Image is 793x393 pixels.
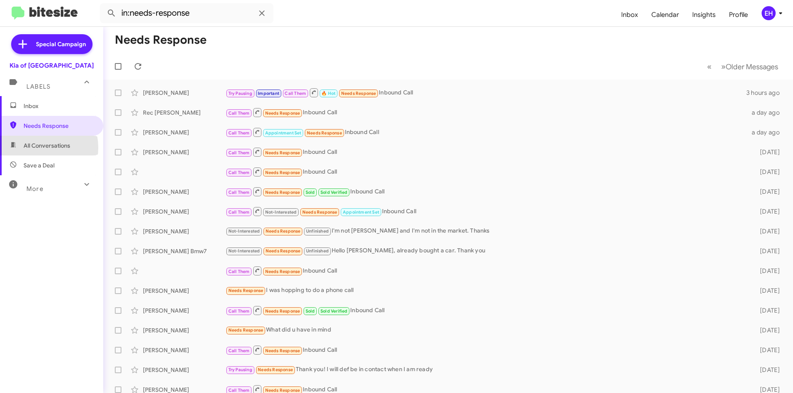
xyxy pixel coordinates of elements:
[302,209,337,215] span: Needs Response
[307,130,342,136] span: Needs Response
[747,207,786,216] div: [DATE]
[703,58,783,75] nav: Page navigation example
[686,3,722,27] a: Insights
[226,107,747,118] div: Inbound Call
[747,287,786,295] div: [DATE]
[143,227,226,235] div: [PERSON_NAME]
[722,3,755,27] a: Profile
[755,6,784,20] button: EH
[747,267,786,275] div: [DATE]
[143,207,226,216] div: [PERSON_NAME]
[306,228,329,234] span: Unfinished
[747,108,786,117] div: a day ago
[228,190,250,195] span: Call Them
[266,228,301,234] span: Needs Response
[226,286,747,295] div: I was hopping to do a phone call
[26,83,50,90] span: Labels
[747,346,786,354] div: [DATE]
[228,367,252,372] span: Try Pausing
[285,91,306,96] span: Call Them
[747,227,786,235] div: [DATE]
[747,128,786,136] div: a day ago
[226,246,747,256] div: Hello [PERSON_NAME], already bought a car. Thank you
[226,226,747,236] div: I'm not [PERSON_NAME] and I'm not in the market. Thanks
[343,209,379,215] span: Appointment Set
[143,188,226,196] div: [PERSON_NAME]
[265,209,297,215] span: Not-Interested
[702,58,717,75] button: Previous
[143,148,226,156] div: [PERSON_NAME]
[143,326,226,334] div: [PERSON_NAME]
[24,161,55,169] span: Save a Deal
[228,150,250,155] span: Call Them
[100,3,273,23] input: Search
[228,308,250,314] span: Call Them
[9,61,94,70] div: Kia of [GEOGRAPHIC_DATA]
[226,87,746,98] div: Inbound Call
[228,288,264,293] span: Needs Response
[266,248,301,254] span: Needs Response
[265,348,300,353] span: Needs Response
[258,91,279,96] span: Important
[143,346,226,354] div: [PERSON_NAME]
[143,108,226,117] div: Rec [PERSON_NAME]
[226,305,747,315] div: Inbound Call
[265,111,300,116] span: Needs Response
[747,326,786,334] div: [DATE]
[321,91,335,96] span: 🔥 Hot
[615,3,645,27] a: Inbox
[228,269,250,274] span: Call Them
[746,89,786,97] div: 3 hours ago
[321,190,348,195] span: Sold Verified
[726,62,778,71] span: Older Messages
[228,170,250,175] span: Call Them
[143,287,226,295] div: [PERSON_NAME]
[306,190,315,195] span: Sold
[115,33,207,47] h1: Needs Response
[226,127,747,137] div: Inbound Call
[265,170,300,175] span: Needs Response
[228,228,260,234] span: Not-Interested
[36,40,86,48] span: Special Campaign
[747,148,786,156] div: [DATE]
[747,306,786,315] div: [DATE]
[762,6,776,20] div: EH
[143,306,226,315] div: [PERSON_NAME]
[265,190,300,195] span: Needs Response
[306,308,315,314] span: Sold
[228,209,250,215] span: Call Them
[707,61,712,72] span: «
[24,122,94,130] span: Needs Response
[747,188,786,196] div: [DATE]
[721,61,726,72] span: »
[226,167,747,177] div: Inbound Call
[716,58,783,75] button: Next
[747,168,786,176] div: [DATE]
[26,185,43,193] span: More
[321,308,348,314] span: Sold Verified
[228,130,250,136] span: Call Them
[265,150,300,155] span: Needs Response
[228,111,250,116] span: Call Them
[228,388,250,393] span: Call Them
[228,91,252,96] span: Try Pausing
[226,266,747,276] div: Inbound Call
[24,141,70,150] span: All Conversations
[228,348,250,353] span: Call Them
[143,89,226,97] div: [PERSON_NAME]
[226,206,747,217] div: Inbound Call
[265,388,300,393] span: Needs Response
[143,366,226,374] div: [PERSON_NAME]
[226,345,747,355] div: Inbound Call
[258,367,293,372] span: Needs Response
[11,34,93,54] a: Special Campaign
[645,3,686,27] a: Calendar
[143,247,226,255] div: [PERSON_NAME] Bmw7
[228,327,264,333] span: Needs Response
[265,269,300,274] span: Needs Response
[226,147,747,157] div: Inbound Call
